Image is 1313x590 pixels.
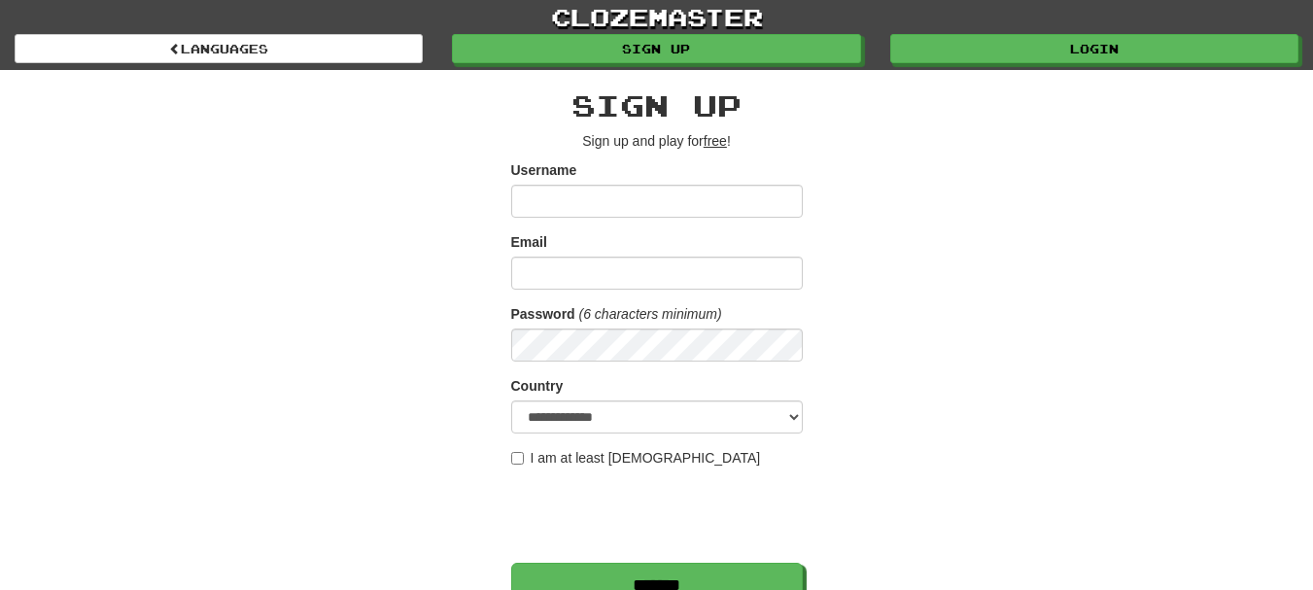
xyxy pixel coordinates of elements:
label: Password [511,304,575,324]
a: Languages [15,34,423,63]
u: free [704,133,727,149]
em: (6 characters minimum) [579,306,722,322]
label: Username [511,160,577,180]
p: Sign up and play for ! [511,131,803,151]
label: Email [511,232,547,252]
h2: Sign up [511,89,803,121]
iframe: reCAPTCHA [511,477,807,553]
input: I am at least [DEMOGRAPHIC_DATA] [511,452,524,465]
a: Sign up [452,34,860,63]
label: Country [511,376,564,396]
a: Login [890,34,1298,63]
label: I am at least [DEMOGRAPHIC_DATA] [511,448,761,468]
